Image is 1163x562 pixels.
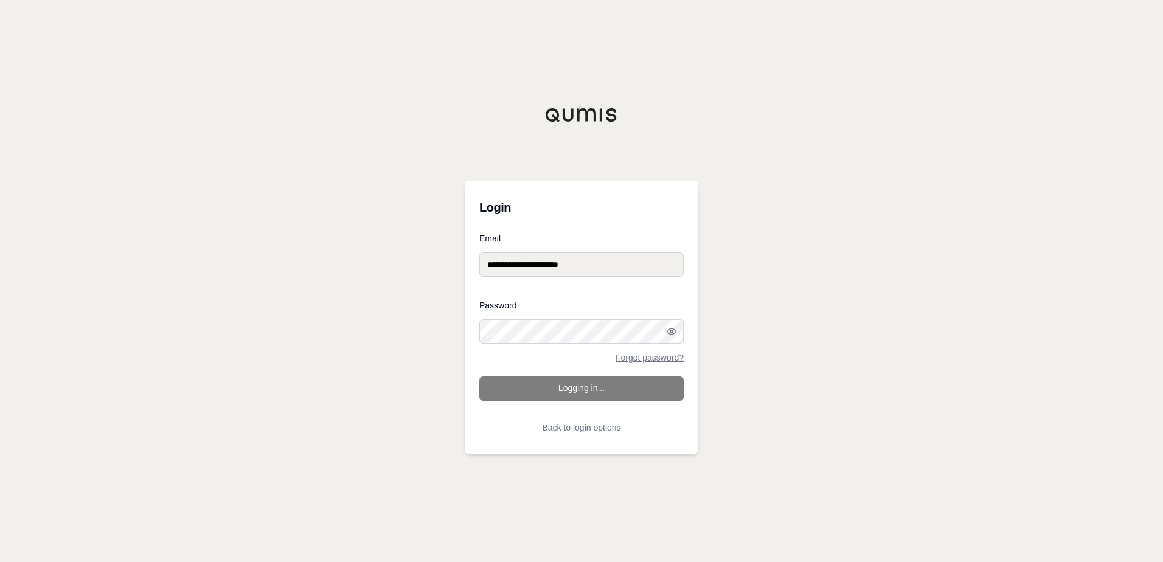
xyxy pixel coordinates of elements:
h3: Login [479,195,684,220]
label: Password [479,301,684,310]
a: Forgot password? [616,353,684,362]
label: Email [479,234,684,243]
button: Back to login options [479,415,684,440]
img: Qumis [545,108,618,122]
